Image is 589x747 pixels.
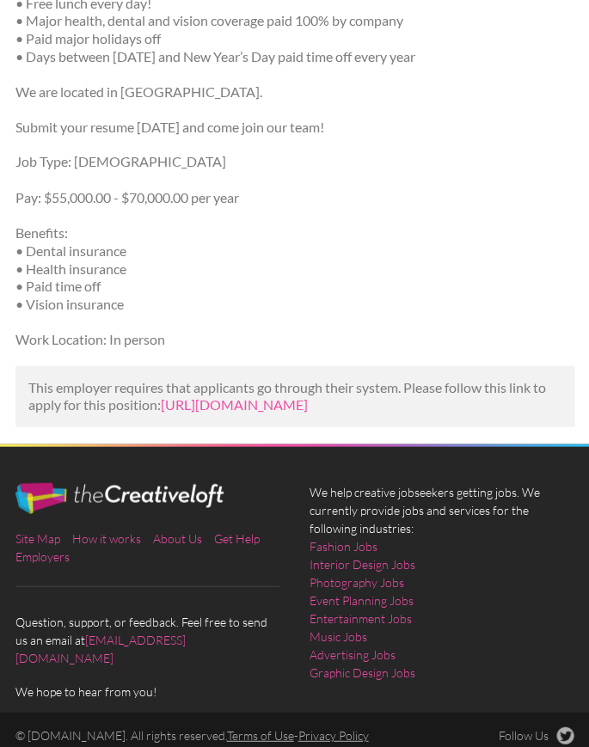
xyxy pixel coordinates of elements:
a: Get Help [214,530,260,545]
a: Employers [15,548,70,563]
p: Job Type: [DEMOGRAPHIC_DATA] [15,153,574,171]
p: Work Location: In person [15,330,574,348]
a: Interior Design Jobs [310,554,415,572]
p: Submit your resume [DATE] and come join our team! [15,119,574,137]
a: Graphic Design Jobs [310,663,415,681]
a: Fashion Jobs [310,536,377,554]
a: Photography Jobs [310,572,404,591]
p: We are located in [GEOGRAPHIC_DATA]. [15,83,574,101]
p: Benefits: • Dental insurance • Health insurance • Paid time off • Vision insurance [15,223,574,313]
a: [EMAIL_ADDRESS][DOMAIN_NAME] [15,632,186,664]
a: [URL][DOMAIN_NAME] [161,395,308,412]
span: We hope to hear from you! [15,682,280,700]
img: The Creative Loft [15,482,224,513]
p: Pay: $55,000.00 - $70,000.00 per year [15,188,574,206]
a: Privacy Policy [298,727,369,742]
a: About Us [153,530,202,545]
a: Entertainment Jobs [310,609,412,627]
a: How it works [72,530,141,545]
a: Terms of Use [227,727,294,742]
a: Site Map [15,530,60,545]
a: Music Jobs [310,627,367,645]
a: Advertising Jobs [310,645,396,663]
a: Event Planning Jobs [310,591,414,609]
p: This employer requires that applicants go through their system. Please follow this link to apply ... [28,378,561,414]
a: Follow Us [499,726,574,744]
